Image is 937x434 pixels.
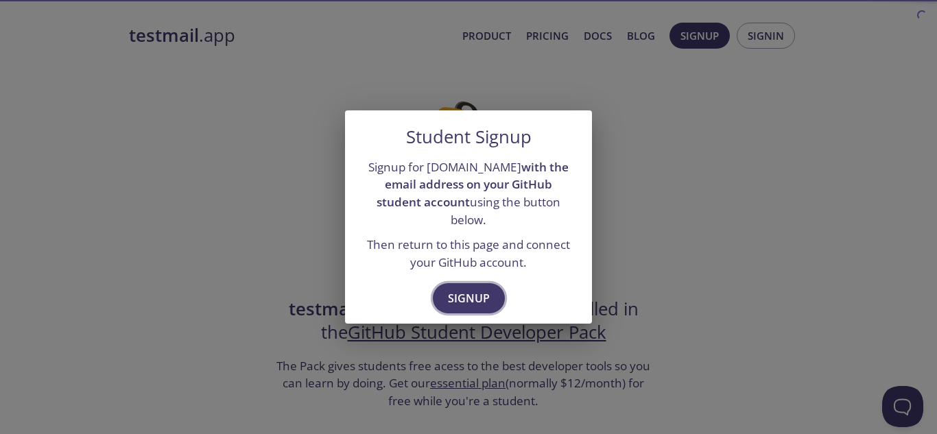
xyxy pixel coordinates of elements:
strong: with the email address on your GitHub student account [377,159,569,210]
span: Signup [448,289,490,308]
p: Then return to this page and connect your GitHub account. [361,236,576,271]
button: Signup [433,283,505,313]
h5: Student Signup [406,127,532,147]
p: Signup for [DOMAIN_NAME] using the button below. [361,158,576,229]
